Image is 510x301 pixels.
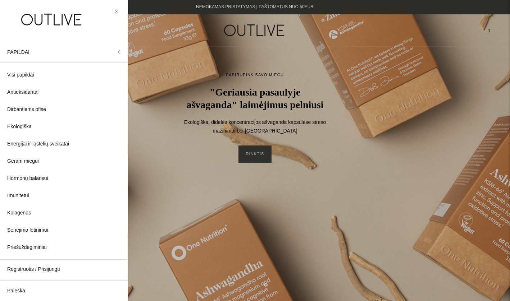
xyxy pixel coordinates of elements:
span: Dirbantiems ofise [7,105,46,114]
span: Kolagenas [7,209,31,217]
span: Antioksidantai [7,88,38,97]
span: Ekologiška [7,122,32,131]
span: Senėjimo lėtinimui [7,226,48,235]
span: PAPILDAI [7,49,29,55]
span: Hormonų balansui [7,174,48,183]
span: Geram miegui [7,157,39,166]
span: Priešuždegiminiai [7,243,47,252]
span: Imunitetui [7,191,29,200]
span: Energijai ir ląstelių sveikatai [7,140,69,148]
span: Visi papildai [7,71,34,79]
img: OUTLIVE [7,7,97,32]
